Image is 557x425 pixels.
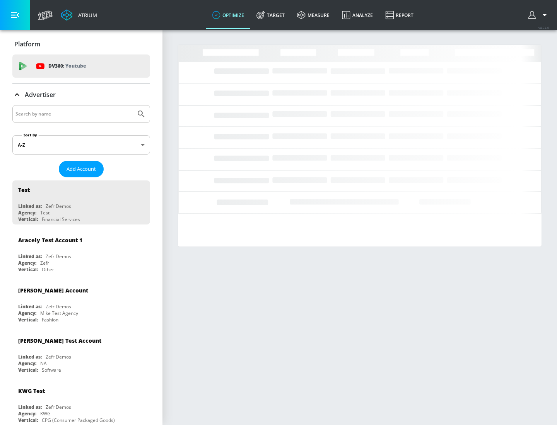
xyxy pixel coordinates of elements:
[18,287,88,294] div: [PERSON_NAME] Account
[18,209,36,216] div: Agency:
[18,253,42,260] div: Linked as:
[59,161,104,177] button: Add Account
[25,90,56,99] p: Advertiser
[48,62,86,70] p: DV360:
[65,62,86,70] p: Youtube
[40,310,78,316] div: Mike Test Agency
[12,180,150,224] div: TestLinked as:Zefr DemosAgency:TestVertical:Financial Services
[12,281,150,325] div: [PERSON_NAME] AccountLinked as:Zefr DemosAgency:Mike Test AgencyVertical:Fashion
[18,316,38,323] div: Vertical:
[18,367,38,373] div: Vertical:
[18,303,42,310] div: Linked as:
[18,410,36,417] div: Agency:
[40,209,50,216] div: Test
[75,12,97,19] div: Atrium
[40,260,49,266] div: Zefr
[18,360,36,367] div: Agency:
[14,40,40,48] p: Platform
[22,133,39,138] label: Sort By
[12,54,150,78] div: DV360: Youtube
[46,303,71,310] div: Zefr Demos
[18,216,38,223] div: Vertical:
[12,331,150,375] div: [PERSON_NAME] Test AccountLinked as:Zefr DemosAgency:NAVertical:Software
[46,203,71,209] div: Zefr Demos
[18,260,36,266] div: Agency:
[42,316,58,323] div: Fashion
[18,404,42,410] div: Linked as:
[46,404,71,410] div: Zefr Demos
[42,417,115,423] div: CPG (Consumer Packaged Goods)
[336,1,379,29] a: Analyze
[42,367,61,373] div: Software
[12,33,150,55] div: Platform
[379,1,420,29] a: Report
[250,1,291,29] a: Target
[12,135,150,155] div: A-Z
[61,9,97,21] a: Atrium
[67,165,96,173] span: Add Account
[18,387,45,394] div: KWG Test
[538,25,549,30] span: v 4.24.0
[206,1,250,29] a: optimize
[12,231,150,275] div: Aracely Test Account 1Linked as:Zefr DemosAgency:ZefrVertical:Other
[46,354,71,360] div: Zefr Demos
[12,84,150,105] div: Advertiser
[18,417,38,423] div: Vertical:
[42,216,80,223] div: Financial Services
[18,354,42,360] div: Linked as:
[291,1,336,29] a: measure
[18,186,30,194] div: Test
[46,253,71,260] div: Zefr Demos
[18,310,36,316] div: Agency:
[40,360,47,367] div: NA
[42,266,54,273] div: Other
[18,203,42,209] div: Linked as:
[15,109,133,119] input: Search by name
[40,410,51,417] div: KWG
[18,337,101,344] div: [PERSON_NAME] Test Account
[18,266,38,273] div: Vertical:
[18,236,82,244] div: Aracely Test Account 1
